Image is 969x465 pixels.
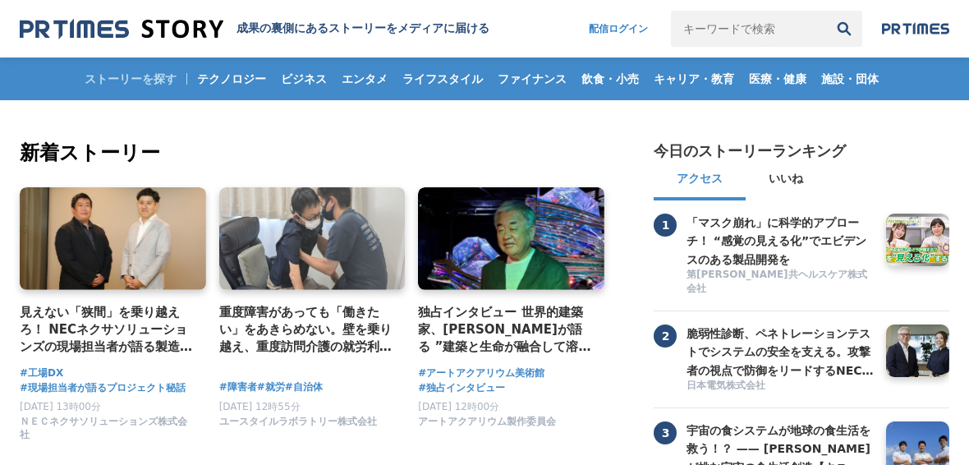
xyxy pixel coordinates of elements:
a: 日本電気株式会社 [687,379,874,394]
a: ＮＥＣネクサソリューションズ株式会社 [20,433,193,444]
a: 配信ログイン [572,11,664,47]
span: 飲食・小売 [575,71,645,86]
a: 見えない「狭間」を乗り越えろ！ NECネクサソリューションズの現場担当者が語る製造業のDX成功の秘訣 [20,303,193,357]
a: ライフスタイル [396,58,489,100]
a: 医療・健康 [742,58,813,100]
a: ユースタイルラボラトリー株式会社 [219,419,377,430]
span: ＮＥＣネクサソリューションズ株式会社 [20,415,193,443]
h2: 今日のストーリーランキング [654,141,846,161]
span: [DATE] 12時55分 [219,401,301,412]
a: #独占インタビュー [418,380,505,396]
a: #工場DX [20,366,63,381]
span: 施設・団体 [815,71,885,86]
h1: 成果の裏側にあるストーリーをメディアに届ける [237,21,489,36]
a: 第[PERSON_NAME]共ヘルスケア株式会社 [687,268,874,297]
a: エンタメ [335,58,394,100]
span: ビジネス [274,71,333,86]
h2: 新着ストーリー [20,138,608,168]
img: 成果の裏側にあるストーリーをメディアに届ける [20,18,223,40]
span: 医療・健康 [742,71,813,86]
span: [DATE] 13時00分 [20,401,101,412]
img: prtimes [882,22,949,35]
a: 施設・団体 [815,58,885,100]
span: ユースタイルラボラトリー株式会社 [219,415,377,429]
a: #障害者 [219,380,257,395]
span: キャリア・教育 [647,71,741,86]
a: #アートアクアリウム美術館 [418,366,544,381]
a: 飲食・小売 [575,58,645,100]
a: ビジネス [274,58,333,100]
span: アートアクアリウム製作委員会 [418,415,556,429]
a: 脆弱性診断、ペネトレーションテストでシステムの安全を支える。攻撃者の視点で防御をリードするNECの「リスクハンティングチーム」 [687,325,874,377]
span: 3 [654,421,677,444]
a: 独占インタビュー 世界的建築家、[PERSON_NAME]が語る ”建築と生命が融合して溶け合うような世界” アートアクアリウム美術館 GINZA コラボレーション作品「金魚の石庭」 [418,303,591,357]
a: 成果の裏側にあるストーリーをメディアに届ける 成果の裏側にあるストーリーをメディアに届ける [20,18,489,40]
span: テクノロジー [191,71,273,86]
a: テクノロジー [191,58,273,100]
button: 検索 [826,11,862,47]
a: 「マスク崩れ」に科学的アプローチ！ “感覚の見える化”でエビデンスのある製品開発を [687,214,874,266]
a: 重度障害があっても「働きたい」をあきらめない。壁を乗り越え、重度訪問介護の就労利用を[PERSON_NAME][GEOGRAPHIC_DATA]で実現した経営者の挑戦。 [219,303,393,357]
a: #自治体 [285,380,323,395]
span: [DATE] 12時00分 [418,401,499,412]
span: エンタメ [335,71,394,86]
h3: 脆弱性診断、ペネトレーションテストでシステムの安全を支える。攻撃者の視点で防御をリードするNECの「リスクハンティングチーム」 [687,325,874,380]
a: ファイナンス [491,58,573,100]
a: #就労 [257,380,285,395]
input: キーワードで検索 [671,11,826,47]
span: 第[PERSON_NAME]共ヘルスケア株式会社 [687,268,874,296]
span: 日本電気株式会社 [687,379,765,393]
span: 2 [654,325,677,348]
button: アクセス [654,161,746,200]
span: ファイナンス [491,71,573,86]
button: いいね [746,161,826,200]
a: キャリア・教育 [647,58,741,100]
h3: 「マスク崩れ」に科学的アプローチ！ “感覚の見える化”でエビデンスのある製品開発を [687,214,874,269]
a: #現場担当者が語るプロジェクト秘話 [20,380,186,396]
span: 1 [654,214,677,237]
a: アートアクアリウム製作委員会 [418,419,556,430]
span: ライフスタイル [396,71,489,86]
